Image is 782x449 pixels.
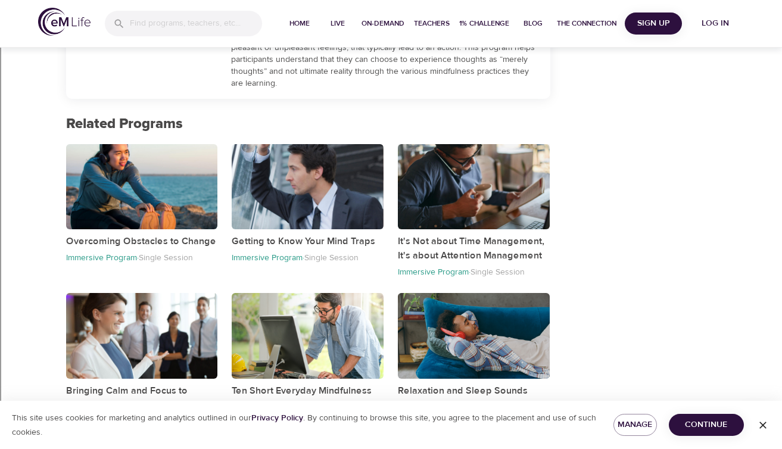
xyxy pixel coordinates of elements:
img: logo [38,8,91,36]
span: Sign Up [630,16,677,31]
input: Find programs, teachers, etc... [130,11,262,36]
button: Log in [687,13,744,35]
span: Continue [678,417,734,432]
span: Live [323,17,352,30]
button: Manage [613,414,657,436]
span: Log in [691,16,739,31]
span: 1% Challenge [459,17,509,30]
span: On-Demand [362,17,404,30]
button: Sign Up [625,13,682,35]
span: Home [285,17,314,30]
span: Manage [623,417,647,432]
span: Teachers [414,17,450,30]
a: Privacy Policy [251,413,303,423]
span: The Connection [557,17,616,30]
button: Continue [669,414,744,436]
span: Blog [519,17,547,30]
